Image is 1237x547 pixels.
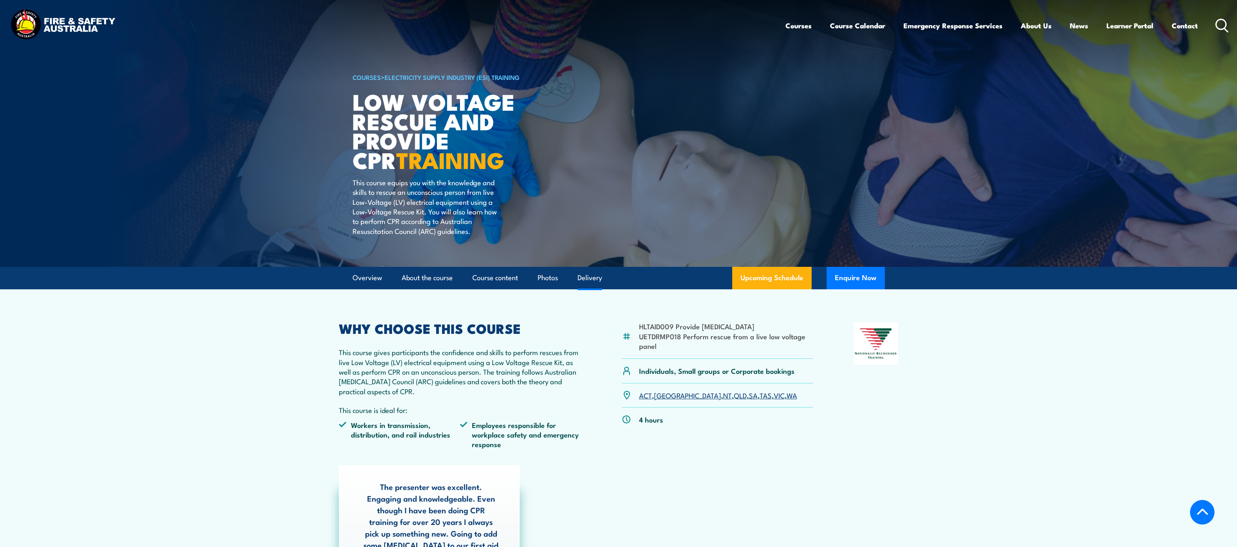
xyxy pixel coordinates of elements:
p: 4 hours [639,415,663,424]
a: About the course [402,267,453,289]
a: Course Calendar [830,15,885,37]
h6: > [353,72,558,82]
a: WA [787,390,797,400]
a: About Us [1021,15,1052,37]
a: [GEOGRAPHIC_DATA] [654,390,721,400]
p: This course is ideal for: [339,405,582,415]
h1: Low Voltage Rescue and Provide CPR [353,92,558,169]
li: Employees responsible for workplace safety and emergency response [460,420,581,449]
a: Contact [1172,15,1198,37]
a: Delivery [578,267,602,289]
a: Course content [472,267,518,289]
a: ACT [639,390,652,400]
a: News [1070,15,1088,37]
p: This course equips you with the knowledge and skills to rescue an unconscious person from live Lo... [353,177,504,236]
h2: WHY CHOOSE THIS COURSE [339,322,582,334]
strong: TRAINING [396,142,504,177]
a: TAS [760,390,772,400]
a: Electricity Supply Industry (ESI) Training [385,72,520,82]
a: Overview [353,267,382,289]
a: SA [749,390,758,400]
a: Learner Portal [1106,15,1153,37]
a: COURSES [353,72,381,82]
p: , , , , , , , [639,390,797,400]
a: VIC [774,390,785,400]
li: HLTAID009 Provide [MEDICAL_DATA] [639,321,813,331]
a: QLD [734,390,747,400]
a: Upcoming Schedule [732,267,812,289]
a: NT [723,390,732,400]
li: Workers in transmission, distribution, and rail industries [339,420,460,449]
a: Photos [538,267,558,289]
p: This course gives participants the confidence and skills to perform rescues from live Low Voltage... [339,347,582,396]
img: Nationally Recognised Training logo. [854,322,899,365]
li: UETDRMP018 Perform rescue from a live low voltage panel [639,331,813,351]
a: Courses [785,15,812,37]
p: Individuals, Small groups or Corporate bookings [639,366,795,375]
a: Emergency Response Services [904,15,1002,37]
button: Enquire Now [827,267,885,289]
